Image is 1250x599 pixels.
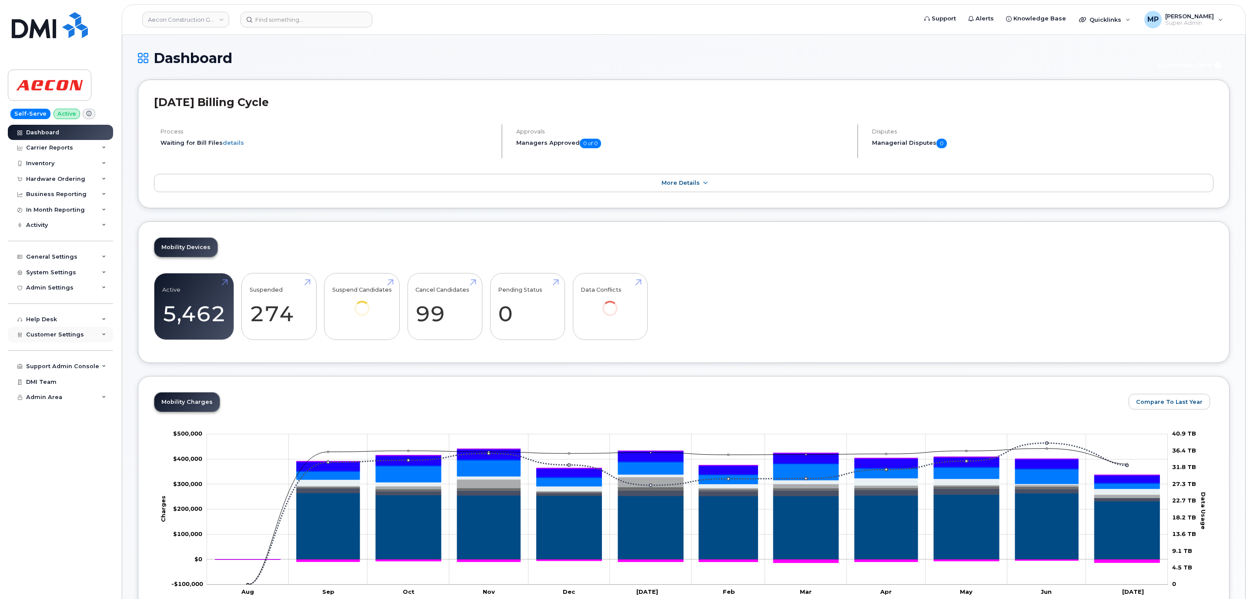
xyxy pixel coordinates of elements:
tspan: May [960,588,973,595]
tspan: 40.9 TB [1172,430,1196,437]
span: More Details [662,180,700,186]
g: $0 [173,480,202,487]
tspan: $400,000 [173,455,202,462]
tspan: Nov [483,588,495,595]
a: Mobility Devices [154,238,217,257]
tspan: Sep [322,588,334,595]
tspan: 36.4 TB [1172,447,1196,454]
h5: Managerial Disputes [872,139,1213,148]
g: $0 [173,530,202,537]
tspan: $500,000 [173,430,202,437]
tspan: 9.1 TB [1172,547,1192,554]
tspan: [DATE] [636,588,658,595]
span: 0 [936,139,947,148]
tspan: $100,000 [173,530,202,537]
tspan: $200,000 [173,506,202,512]
tspan: Feb [723,588,735,595]
a: Active 5,462 [162,278,226,335]
h4: Disputes [872,128,1213,135]
a: details [223,139,244,146]
button: Customer Card [1151,57,1230,73]
tspan: $300,000 [173,480,202,487]
g: Rate Plan [215,493,1160,559]
tspan: 31.8 TB [1172,464,1196,471]
tspan: Dec [563,588,575,595]
tspan: 4.5 TB [1172,564,1192,571]
h2: [DATE] Billing Cycle [154,96,1213,109]
li: Waiting for Bill Files [160,139,494,147]
tspan: Oct [403,588,414,595]
tspan: Data Usage [1200,492,1207,529]
g: $0 [173,506,202,512]
tspan: 27.3 TB [1172,480,1196,487]
tspan: Apr [880,588,892,595]
a: Mobility Charges [154,393,220,412]
h1: Dashboard [138,50,1147,66]
g: Credits [215,560,1160,563]
h5: Managers Approved [516,139,850,148]
tspan: Charges [160,496,167,522]
tspan: 22.7 TB [1172,497,1196,504]
tspan: -$100,000 [171,581,203,588]
tspan: $0 [194,556,202,562]
a: Suspended 274 [250,278,308,335]
a: Data Conflicts [581,278,639,328]
a: Cancel Candidates 99 [415,278,474,335]
tspan: [DATE] [1122,588,1144,595]
g: $0 [173,430,202,437]
tspan: 13.6 TB [1172,530,1196,537]
span: Compare To Last Year [1136,398,1203,406]
g: $0 [173,455,202,462]
tspan: Jun [1041,588,1052,595]
span: 0 of 0 [580,139,601,148]
g: $0 [171,581,203,588]
a: Pending Status 0 [498,278,557,335]
button: Compare To Last Year [1129,394,1210,409]
tspan: Mar [800,588,812,595]
tspan: 18.2 TB [1172,514,1196,521]
a: Suspend Candidates [332,278,392,328]
h4: Approvals [516,128,850,135]
tspan: 0 [1172,581,1176,588]
tspan: Aug [241,588,254,595]
h4: Process [160,128,494,135]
